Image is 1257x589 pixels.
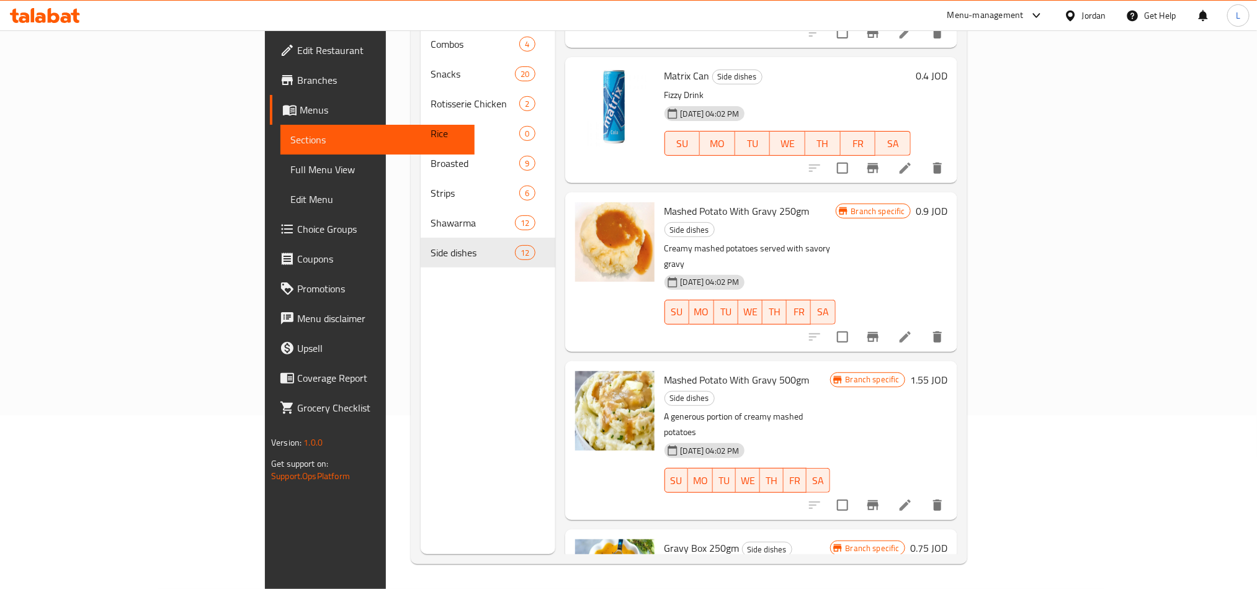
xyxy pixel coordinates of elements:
[575,371,655,451] img: Mashed Potato With Gravy 500gm
[297,251,465,266] span: Coupons
[830,20,856,46] span: Select to update
[431,96,519,111] span: Rotisserie Chicken
[910,539,947,557] h6: 0.75 JOD
[270,244,475,274] a: Coupons
[431,37,519,52] span: Combos
[812,472,825,490] span: SA
[431,156,519,171] span: Broasted
[875,131,911,156] button: SA
[431,186,519,200] span: Strips
[297,73,465,88] span: Branches
[880,135,906,153] span: SA
[858,322,888,352] button: Branch-specific-item
[765,472,778,490] span: TH
[736,468,760,493] button: WE
[763,300,787,325] button: TH
[515,66,535,81] div: items
[858,18,888,48] button: Branch-specific-item
[297,371,465,385] span: Coverage Report
[816,303,830,321] span: SA
[271,456,328,472] span: Get support on:
[676,445,745,457] span: [DATE] 04:02 PM
[664,202,810,220] span: Mashed Potato With Gravy 250gm
[767,303,782,321] span: TH
[694,303,709,321] span: MO
[421,29,555,59] div: Combos4
[664,300,689,325] button: SU
[421,178,555,208] div: Strips6
[664,66,710,85] span: Matrix Can
[923,490,952,520] button: delete
[770,131,805,156] button: WE
[270,333,475,363] a: Upsell
[898,161,913,176] a: Edit menu item
[898,25,913,40] a: Edit menu item
[519,126,535,141] div: items
[665,391,714,405] span: Side dishes
[719,303,733,321] span: TU
[688,468,713,493] button: MO
[297,43,465,58] span: Edit Restaurant
[431,245,515,260] span: Side dishes
[718,472,731,490] span: TU
[784,468,807,493] button: FR
[1082,9,1106,22] div: Jordan
[807,468,830,493] button: SA
[516,217,534,229] span: 12
[1236,9,1240,22] span: L
[421,59,555,89] div: Snacks20
[664,131,700,156] button: SU
[515,215,535,230] div: items
[431,215,515,230] div: Shawarma
[792,303,806,321] span: FR
[270,65,475,95] a: Branches
[280,125,475,155] a: Sections
[421,238,555,268] div: Side dishes12
[664,468,688,493] button: SU
[271,434,302,451] span: Version:
[830,324,856,350] span: Select to update
[280,184,475,214] a: Edit Menu
[830,492,856,518] span: Select to update
[297,400,465,415] span: Grocery Checklist
[664,371,810,389] span: Mashed Potato With Gravy 500gm
[810,135,836,153] span: TH
[270,303,475,333] a: Menu disclaimer
[830,155,856,181] span: Select to update
[910,371,947,389] h6: 1.55 JOD
[760,468,783,493] button: TH
[421,148,555,178] div: Broasted9
[520,128,534,140] span: 0
[705,135,730,153] span: MO
[519,186,535,200] div: items
[303,434,323,451] span: 1.0.0
[519,37,535,52] div: items
[923,322,952,352] button: delete
[519,156,535,171] div: items
[713,468,736,493] button: TU
[270,95,475,125] a: Menus
[270,363,475,393] a: Coverage Report
[846,205,910,217] span: Branch specific
[290,132,465,147] span: Sections
[664,539,740,557] span: Gravy Box 250gm
[700,131,735,156] button: MO
[664,241,836,272] p: Creamy mashed potatoes served with savory gravy
[898,498,913,513] a: Edit menu item
[516,247,534,259] span: 12
[923,153,952,183] button: delete
[916,202,947,220] h6: 0.9 JOD
[923,18,952,48] button: delete
[290,162,465,177] span: Full Menu View
[664,88,911,103] p: Fizzy Drink
[431,66,515,81] span: Snacks
[575,202,655,282] img: Mashed Potato With Gravy 250gm
[741,472,755,490] span: WE
[841,542,905,554] span: Branch specific
[515,245,535,260] div: items
[270,393,475,423] a: Grocery Checklist
[421,119,555,148] div: Rice0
